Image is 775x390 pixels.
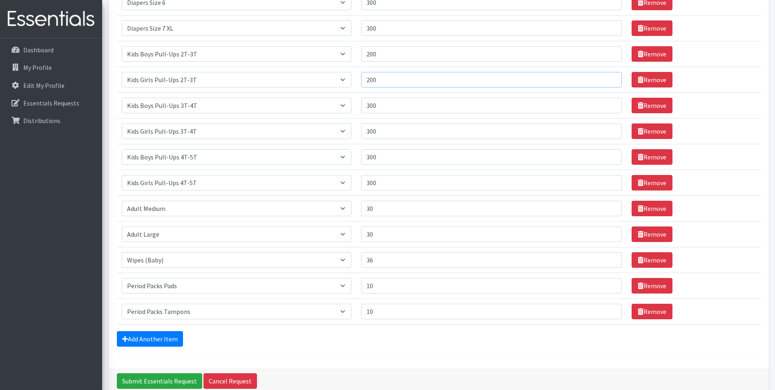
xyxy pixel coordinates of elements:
[203,373,257,389] a: Cancel Request
[632,304,672,319] a: Remove
[632,149,672,165] a: Remove
[3,112,99,129] a: Distributions
[632,123,672,139] a: Remove
[23,117,60,125] p: Distributions
[632,175,672,191] a: Remove
[632,72,672,87] a: Remove
[3,5,99,33] img: HumanEssentials
[23,99,79,107] p: Essentials Requests
[632,98,672,113] a: Remove
[3,59,99,76] a: My Profile
[3,77,99,94] a: Edit My Profile
[632,278,672,294] a: Remove
[632,20,672,36] a: Remove
[117,331,183,347] a: Add Another Item
[632,252,672,268] a: Remove
[3,42,99,58] a: Dashboard
[632,46,672,62] a: Remove
[632,226,672,242] a: Remove
[117,373,202,389] input: Submit Essentials Request
[23,63,52,72] p: My Profile
[3,95,99,111] a: Essentials Requests
[23,46,54,54] p: Dashboard
[632,201,672,216] a: Remove
[23,81,65,90] p: Edit My Profile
